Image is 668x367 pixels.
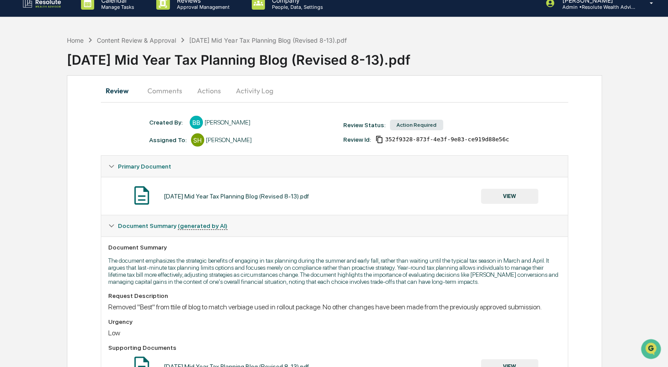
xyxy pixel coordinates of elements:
[343,121,385,128] div: Review Status:
[23,40,145,49] input: Clear
[88,149,106,156] span: Pylon
[149,119,185,126] div: Created By: ‎ ‎
[131,184,153,206] img: Document Icon
[640,338,664,362] iframe: Open customer support
[229,80,280,101] button: Activity Log
[108,244,561,251] div: Document Summary
[375,136,383,143] span: Copy Id
[140,80,189,101] button: Comments
[164,193,309,200] div: [DATE] Mid Year Tax Planning Blog (Revised 8-13).pdf
[5,107,60,123] a: 🖐️Preclearance
[191,133,204,147] div: SH
[101,156,568,177] div: Primary Document
[101,80,140,101] button: Review
[118,163,171,170] span: Primary Document
[18,111,57,120] span: Preclearance
[18,128,55,136] span: Data Lookup
[62,149,106,156] a: Powered byPylon
[9,67,25,83] img: 1746055101610-c473b297-6a78-478c-a979-82029cc54cd1
[30,67,144,76] div: Start new chat
[108,257,561,285] p: The document emphasizes the strategic benefits of engaging in tax planning during the summer and ...
[9,112,16,119] div: 🖐️
[67,45,668,68] div: [DATE] Mid Year Tax Planning Blog (Revised 8-13).pdf
[118,222,228,229] span: Document Summary
[149,136,187,143] div: Assigned To:
[189,80,229,101] button: Actions
[5,124,59,140] a: 🔎Data Lookup
[97,37,176,44] div: Content Review & Approval
[481,189,538,204] button: VIEW
[60,107,113,123] a: 🗄️Attestations
[150,70,160,81] button: Start new chat
[343,136,371,143] div: Review Id:
[9,18,160,33] p: How can we help?
[30,76,111,83] div: We're available if you need us!
[73,111,109,120] span: Attestations
[108,344,561,351] div: Supporting Documents
[64,112,71,119] div: 🗄️
[178,222,228,230] u: (generated by AI)
[390,120,443,130] div: Action Required
[189,37,346,44] div: [DATE] Mid Year Tax Planning Blog (Revised 8-13).pdf
[555,4,637,10] p: Admin • Resolute Wealth Advisor
[108,303,561,311] div: Removed "Best" from ttile of blog to match verbiage used in rollout package. No other changes hav...
[108,329,561,337] div: Low
[206,136,252,143] div: [PERSON_NAME]
[94,4,139,10] p: Manage Tasks
[101,215,568,236] div: Document Summary (generated by AI)
[101,80,569,101] div: secondary tabs example
[170,4,234,10] p: Approval Management
[205,119,250,126] div: [PERSON_NAME]
[190,116,203,129] div: BB
[101,177,568,215] div: Primary Document
[108,318,561,325] div: Urgency
[265,4,327,10] p: People, Data, Settings
[108,292,561,299] div: Request Description
[9,128,16,136] div: 🔎
[385,136,509,143] span: 352f9328-873f-4e3f-9e83-ce919d88e56c
[67,37,84,44] div: Home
